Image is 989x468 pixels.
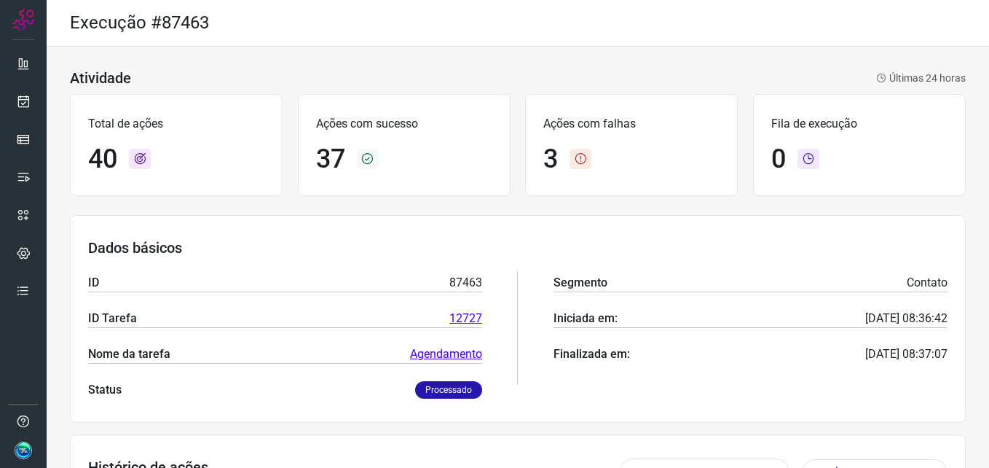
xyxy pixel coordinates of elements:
h1: 3 [543,144,558,175]
p: Ações com falhas [543,115,720,133]
p: [DATE] 08:36:42 [865,310,947,327]
img: d1faacb7788636816442e007acca7356.jpg [15,442,32,459]
p: Segmento [553,274,607,292]
p: Ações com sucesso [316,115,492,133]
a: 12727 [449,310,482,327]
h3: Atividade [70,69,131,87]
p: Iniciada em: [553,310,618,327]
p: ID [88,274,99,292]
img: Logo [12,9,34,31]
p: [DATE] 08:37:07 [865,346,947,363]
a: Agendamento [410,346,482,363]
h3: Dados básicos [88,239,947,257]
p: Status [88,381,122,399]
p: Contato [907,274,947,292]
h1: 0 [771,144,786,175]
h1: 40 [88,144,117,175]
p: Processado [415,381,482,399]
p: Fila de execução [771,115,947,133]
p: Finalizada em: [553,346,630,363]
p: Nome da tarefa [88,346,170,363]
p: Últimas 24 horas [876,71,966,86]
p: 87463 [449,274,482,292]
h1: 37 [316,144,345,175]
p: ID Tarefa [88,310,137,327]
h2: Execução #87463 [70,12,209,34]
p: Total de ações [88,115,264,133]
